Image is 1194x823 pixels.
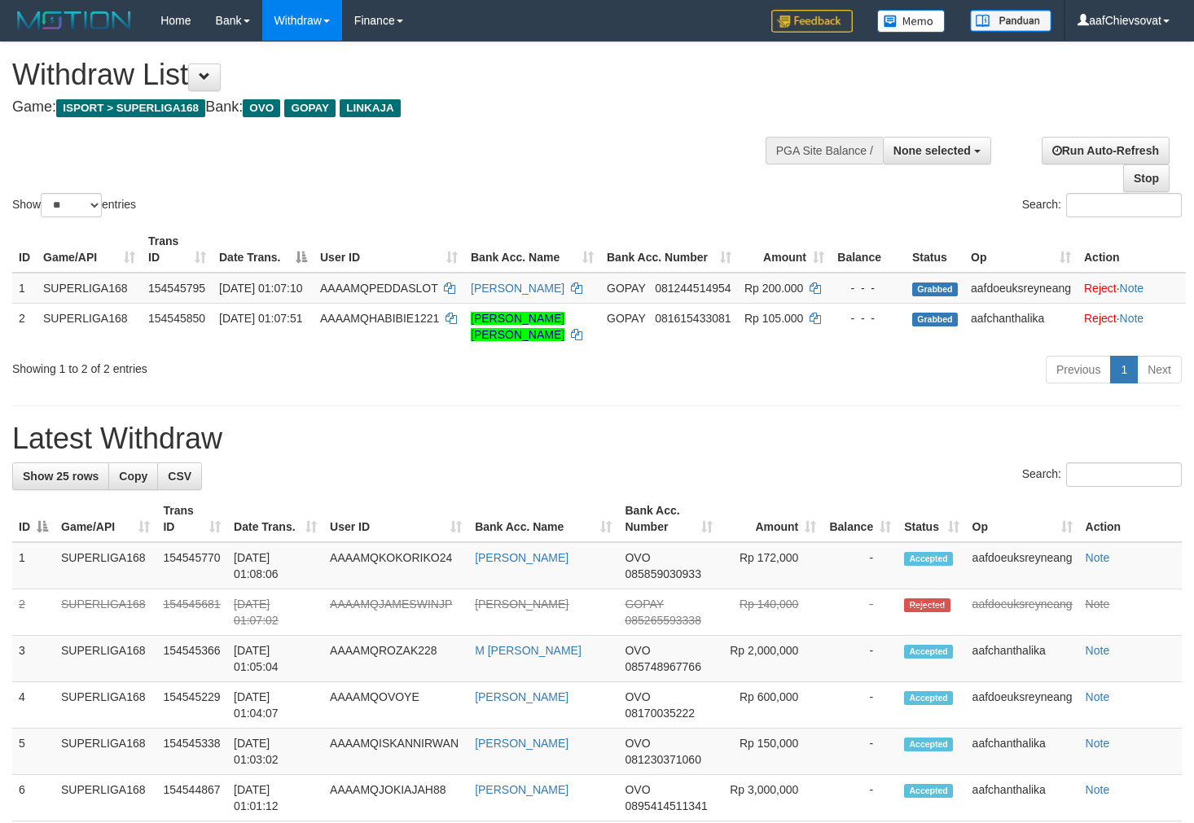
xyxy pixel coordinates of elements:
th: Trans ID: activate to sort column ascending [156,496,227,542]
td: AAAAMQKOKORIKO24 [323,542,468,589]
a: Note [1086,783,1110,796]
th: Bank Acc. Name: activate to sort column ascending [464,226,600,273]
a: Next [1137,356,1182,383]
span: AAAAMQPEDDASLOT [320,282,437,295]
th: Date Trans.: activate to sort column ascending [227,496,323,542]
span: AAAAMQHABIBIE1221 [320,312,439,325]
th: Balance [831,226,906,273]
td: SUPERLIGA168 [55,589,156,636]
button: None selected [883,137,991,164]
a: Note [1086,551,1110,564]
span: Grabbed [912,313,958,326]
td: 1 [12,542,55,589]
td: aafchanthalika [966,729,1079,775]
td: 154545338 [156,729,227,775]
span: Accepted [904,645,953,659]
td: SUPERLIGA168 [37,303,142,349]
a: [PERSON_NAME] [475,598,568,611]
td: - [823,775,898,821]
a: [PERSON_NAME] [475,783,568,796]
th: Action [1078,226,1186,273]
span: GOPAY [625,598,663,611]
td: AAAAMQOVOYE [323,682,468,729]
th: Action [1079,496,1182,542]
td: SUPERLIGA168 [55,729,156,775]
select: Showentries [41,193,102,217]
td: Rp 172,000 [719,542,823,589]
span: Accepted [904,691,953,705]
span: [DATE] 01:07:10 [219,282,302,295]
span: GOPAY [607,282,645,295]
td: [DATE] 01:03:02 [227,729,323,775]
td: AAAAMQJOKIAJAH88 [323,775,468,821]
a: [PERSON_NAME] [475,690,568,703]
span: GOPAY [607,312,645,325]
a: Note [1086,737,1110,750]
input: Search: [1066,462,1182,487]
th: Bank Acc. Number: activate to sort column ascending [618,496,719,542]
td: 2 [12,303,37,349]
a: Note [1120,312,1144,325]
td: SUPERLIGA168 [55,775,156,821]
label: Show entries [12,193,136,217]
a: Note [1120,282,1144,295]
td: SUPERLIGA168 [55,542,156,589]
td: - [823,542,898,589]
td: AAAAMQROZAK228 [323,636,468,682]
h1: Latest Withdraw [12,422,1182,455]
span: Copy 081244514954 to clipboard [655,282,731,295]
td: aafchanthalika [964,303,1078,349]
td: aafdoeuksreyneang [966,542,1079,589]
td: aafdoeuksreyneang [964,273,1078,304]
th: Status [906,226,964,273]
a: Reject [1084,282,1117,295]
a: Reject [1084,312,1117,325]
span: 154545795 [148,282,205,295]
a: Run Auto-Refresh [1042,137,1170,164]
span: Grabbed [912,282,958,296]
th: Status: activate to sort column ascending [898,496,965,542]
td: [DATE] 01:08:06 [227,542,323,589]
td: [DATE] 01:01:12 [227,775,323,821]
td: Rp 2,000,000 [719,636,823,682]
td: Rp 600,000 [719,682,823,729]
span: OVO [625,690,650,703]
span: Copy [119,470,147,483]
span: OVO [625,644,650,657]
a: [PERSON_NAME] [475,737,568,750]
th: Amount: activate to sort column ascending [719,496,823,542]
td: 6 [12,775,55,821]
label: Search: [1022,193,1182,217]
td: AAAAMQJAMESWINJP [323,589,468,636]
span: Rejected [904,598,950,612]
th: Game/API: activate to sort column ascending [37,226,142,273]
td: SUPERLIGA168 [55,682,156,729]
td: aafdoeuksreyneang [966,682,1079,729]
td: 3 [12,636,55,682]
td: [DATE] 01:05:04 [227,636,323,682]
td: 4 [12,682,55,729]
td: · [1078,303,1186,349]
span: Copy 085859030933 to clipboard [625,567,700,580]
td: Rp 140,000 [719,589,823,636]
h1: Withdraw List [12,59,779,91]
a: Show 25 rows [12,462,109,490]
td: aafchanthalika [966,636,1079,682]
a: Note [1086,690,1110,703]
th: ID: activate to sort column descending [12,496,55,542]
span: 154545850 [148,312,205,325]
span: OVO [625,551,650,564]
th: Op: activate to sort column ascending [966,496,1079,542]
th: Bank Acc. Number: activate to sort column ascending [600,226,738,273]
td: 154545681 [156,589,227,636]
img: MOTION_logo.png [12,8,136,33]
a: Previous [1046,356,1111,383]
th: Balance: activate to sort column ascending [823,496,898,542]
a: [PERSON_NAME] [475,551,568,564]
span: GOPAY [284,99,336,117]
a: Copy [108,462,158,490]
div: - - - [837,280,899,296]
span: LINKAJA [340,99,401,117]
div: PGA Site Balance / [766,137,883,164]
a: M [PERSON_NAME] [475,644,582,657]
